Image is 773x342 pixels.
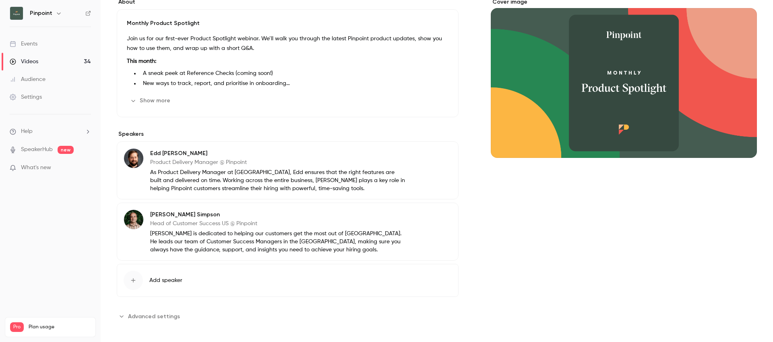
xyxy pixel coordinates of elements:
[150,158,406,166] p: Product Delivery Manager @ Pinpoint
[127,19,449,27] p: Monthly Product Spotlight
[81,164,91,172] iframe: Noticeable Trigger
[127,94,175,107] button: Show more
[21,145,53,154] a: SpeakerHub
[21,127,33,136] span: Help
[150,230,406,254] p: [PERSON_NAME] is dedicated to helping our customers get the most out of [GEOGRAPHIC_DATA]. He lea...
[29,324,91,330] span: Plan usage
[140,79,449,88] li: New ways to track, report, and prioritise in onboarding
[10,127,91,136] li: help-dropdown-opener
[10,93,42,101] div: Settings
[127,58,156,64] strong: This month:
[150,211,406,219] p: [PERSON_NAME] Simpson
[127,34,449,53] p: Join us for our first-ever Product Spotlight webinar. We’ll walk you through the latest Pinpoint ...
[10,58,38,66] div: Videos
[117,203,459,261] div: Paul Simpson[PERSON_NAME] SimpsonHead of Customer Success US @ Pinpoint[PERSON_NAME] is dedicated...
[10,75,45,83] div: Audience
[149,276,182,284] span: Add speaker
[150,168,406,193] p: As Product Delivery Manager at [GEOGRAPHIC_DATA], Edd ensures that the right features are built a...
[21,164,51,172] span: What's new
[30,9,52,17] h6: Pinpoint
[58,146,74,154] span: new
[124,210,143,229] img: Paul Simpson
[140,69,449,78] li: A sneak peek at Reference Checks (coming soon!)
[128,312,180,321] span: Advanced settings
[150,149,406,158] p: Edd [PERSON_NAME]
[124,149,143,168] img: Edd Slaney
[117,264,459,297] button: Add speaker
[117,130,459,138] label: Speakers
[117,310,185,323] button: Advanced settings
[10,322,24,332] span: Pro
[150,220,406,228] p: Head of Customer Success US @ Pinpoint
[10,7,23,20] img: Pinpoint
[10,40,37,48] div: Events
[117,141,459,199] div: Edd SlaneyEdd [PERSON_NAME]Product Delivery Manager @ PinpointAs Product Delivery Manager at [GEO...
[117,310,459,323] section: Advanced settings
